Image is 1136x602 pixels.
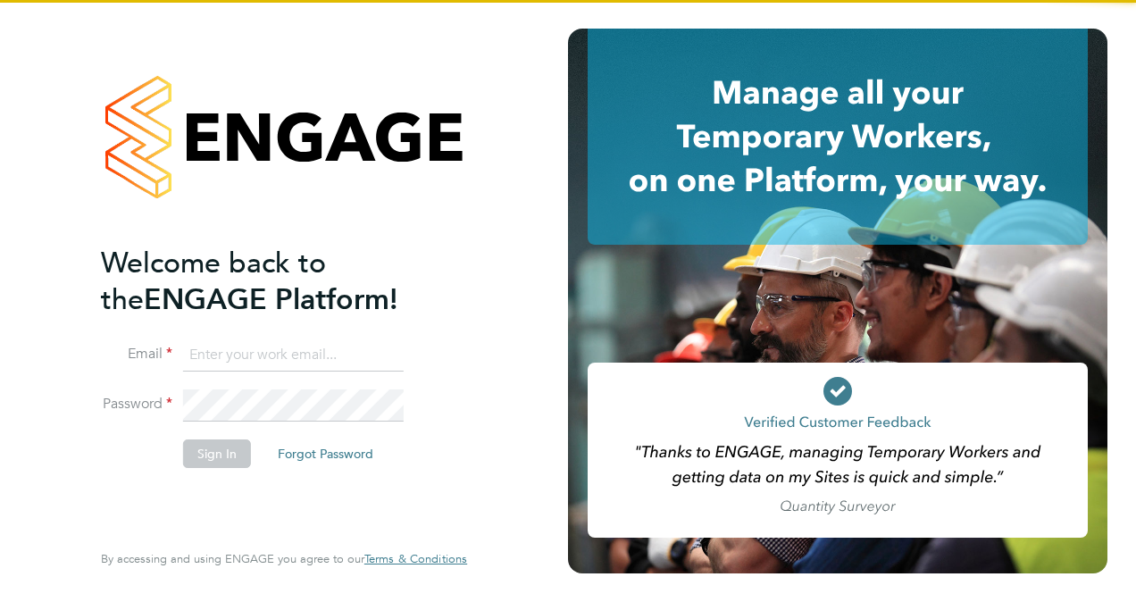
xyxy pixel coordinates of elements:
a: Terms & Conditions [364,552,467,566]
span: By accessing and using ENGAGE you agree to our [101,551,467,566]
label: Password [101,395,172,414]
button: Forgot Password [263,439,388,468]
span: Terms & Conditions [364,551,467,566]
h2: ENGAGE Platform! [101,245,449,318]
label: Email [101,345,172,364]
span: Welcome back to the [101,246,326,317]
button: Sign In [183,439,251,468]
input: Enter your work email... [183,339,404,372]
